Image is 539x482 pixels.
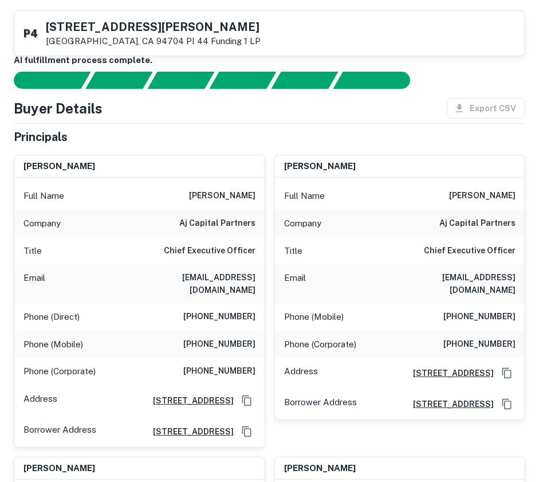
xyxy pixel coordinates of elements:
[183,310,255,324] h6: [PHONE_NUMBER]
[238,392,255,409] button: Copy Address
[186,36,261,46] a: PI 44 Funding 1 LP
[23,310,80,324] p: Phone (Direct)
[284,244,302,258] p: Title
[404,367,494,379] a: [STREET_ADDRESS]
[284,365,318,382] p: Address
[443,310,516,324] h6: [PHONE_NUMBER]
[23,244,42,258] p: Title
[164,244,255,258] h6: Chief Executive Officer
[284,160,356,173] h6: [PERSON_NAME]
[378,271,516,296] h6: [EMAIL_ADDRESS][DOMAIN_NAME]
[284,395,357,413] p: Borrower Address
[23,271,45,296] p: Email
[46,21,261,33] h5: [STREET_ADDRESS][PERSON_NAME]
[147,72,214,89] div: Documents found, AI parsing details...
[284,310,344,324] p: Phone (Mobile)
[284,189,325,203] p: Full Name
[284,271,306,296] p: Email
[439,217,516,230] h6: aj capital partners
[14,128,68,146] h5: Principals
[23,462,95,475] h6: [PERSON_NAME]
[209,72,276,89] div: Principals found, AI now looking for contact information...
[23,338,83,351] p: Phone (Mobile)
[118,271,255,296] h6: [EMAIL_ADDRESS][DOMAIN_NAME]
[271,72,338,89] div: Principals found, still searching for contact information. This may take time...
[23,392,57,409] p: Address
[284,217,321,230] p: Company
[498,365,516,382] button: Copy Address
[14,54,525,67] h6: AI fulfillment process complete.
[333,72,424,89] div: AI fulfillment process complete.
[449,189,516,203] h6: [PERSON_NAME]
[46,36,261,46] p: [GEOGRAPHIC_DATA], CA 94704
[23,423,96,440] p: Borrower Address
[183,365,255,378] h6: [PHONE_NUMBER]
[482,390,539,445] iframe: Chat Widget
[144,425,234,438] a: [STREET_ADDRESS]
[179,217,255,230] h6: aj capital partners
[284,462,356,475] h6: [PERSON_NAME]
[424,244,516,258] h6: Chief Executive Officer
[23,189,64,203] p: Full Name
[189,189,255,203] h6: [PERSON_NAME]
[144,394,234,407] a: [STREET_ADDRESS]
[238,423,255,440] button: Copy Address
[14,98,103,119] h4: Buyer Details
[404,398,494,410] a: [STREET_ADDRESS]
[23,26,37,41] p: P 4
[23,217,61,230] p: Company
[23,160,95,173] h6: [PERSON_NAME]
[284,338,356,351] p: Phone (Corporate)
[85,72,152,89] div: Your request is received and processing...
[23,365,96,378] p: Phone (Corporate)
[183,338,255,351] h6: [PHONE_NUMBER]
[443,338,516,351] h6: [PHONE_NUMBER]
